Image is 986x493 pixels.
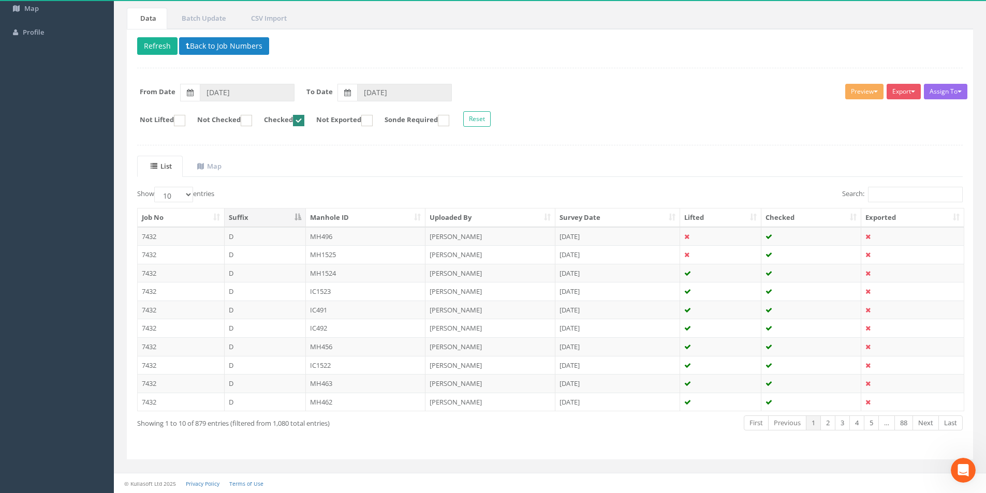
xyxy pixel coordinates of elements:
div: Creating Data Records [15,272,192,291]
a: Privacy Policy [186,480,219,487]
td: [DATE] [555,282,680,301]
span: Search for help [21,233,84,244]
img: logo [21,21,111,35]
span: Map [24,4,39,13]
td: [PERSON_NAME] [425,264,555,282]
td: [DATE] [555,393,680,411]
td: D [225,337,306,356]
th: Lifted: activate to sort column ascending [680,208,762,227]
button: Export [887,84,921,99]
label: From Date [140,87,175,97]
td: [PERSON_NAME] [425,319,555,337]
label: To Date [306,87,333,97]
input: Search: [868,187,963,202]
div: Location Sketch [15,253,192,272]
td: D [225,282,306,301]
iframe: Intercom live chat [951,458,976,483]
span: Home [23,349,46,356]
td: 7432 [138,264,225,282]
td: 7432 [138,227,225,246]
td: 7432 [138,356,225,375]
label: Search: [842,187,963,202]
div: Showing 1 to 10 of 879 entries (filtered from 1,080 total entries) [137,414,472,428]
label: Sonde Required [374,115,449,126]
td: [DATE] [555,264,680,282]
a: 5 [864,415,879,430]
td: [DATE] [555,337,680,356]
td: D [225,301,306,319]
td: 7432 [138,319,225,337]
td: MH463 [306,374,426,393]
div: Would it be easier to talk face to face? [21,175,186,186]
th: Suffix: activate to sort column descending [225,208,306,227]
th: Manhole ID: activate to sort column ascending [306,208,426,227]
td: [DATE] [555,245,680,264]
th: Job No: activate to sort column ascending [138,208,225,227]
button: Refresh [137,37,178,55]
td: [PERSON_NAME] [425,227,555,246]
td: [PERSON_NAME] [425,356,555,375]
div: Send us a message [21,130,173,141]
td: [DATE] [555,356,680,375]
div: Deleting Data [21,295,173,306]
label: Checked [254,115,304,126]
button: Set up a call [21,190,186,211]
a: Terms of Use [229,480,263,487]
td: D [225,374,306,393]
td: D [225,356,306,375]
td: 7432 [138,245,225,264]
div: Close [178,17,197,35]
button: Back to Job Numbers [179,37,269,55]
input: From Date [200,84,295,101]
label: Not Checked [187,115,252,126]
a: Batch Update [168,8,237,29]
a: First [744,415,769,430]
td: IC1522 [306,356,426,375]
a: Previous [768,415,806,430]
td: IC491 [306,301,426,319]
button: Search for help [15,228,192,249]
div: Creating Data Records [21,276,173,287]
a: 88 [894,415,913,430]
th: Exported: activate to sort column ascending [861,208,964,227]
a: Next [913,415,939,430]
td: MH1525 [306,245,426,264]
a: Data [127,8,167,29]
td: MH456 [306,337,426,356]
td: [DATE] [555,301,680,319]
label: Not Exported [306,115,373,126]
td: [PERSON_NAME] [425,393,555,411]
td: 7432 [138,337,225,356]
select: Showentries [154,187,193,202]
span: Messages [86,349,122,356]
button: Help [138,323,207,364]
div: Send us a messageWe'll be back online in 1 hour [10,122,197,161]
td: IC1523 [306,282,426,301]
td: 7432 [138,282,225,301]
button: Preview [845,84,884,99]
td: D [225,319,306,337]
span: Help [164,349,181,356]
td: D [225,245,306,264]
td: 7432 [138,393,225,411]
p: How can we help? [21,91,186,109]
td: [PERSON_NAME] [425,374,555,393]
a: 3 [835,415,850,430]
div: Location Sketch [21,257,173,268]
div: We'll be back online in 1 hour [21,141,173,152]
td: [DATE] [555,319,680,337]
td: [DATE] [555,227,680,246]
td: [PERSON_NAME] [425,301,555,319]
td: 7432 [138,301,225,319]
a: List [137,156,183,177]
td: MH1524 [306,264,426,282]
button: Assign To [924,84,967,99]
a: Last [938,415,963,430]
label: Not Lifted [129,115,185,126]
a: 2 [820,415,835,430]
a: … [878,415,895,430]
td: D [225,393,306,411]
label: Show entries [137,187,214,202]
td: MH496 [306,227,426,246]
th: Checked: activate to sort column ascending [761,208,861,227]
